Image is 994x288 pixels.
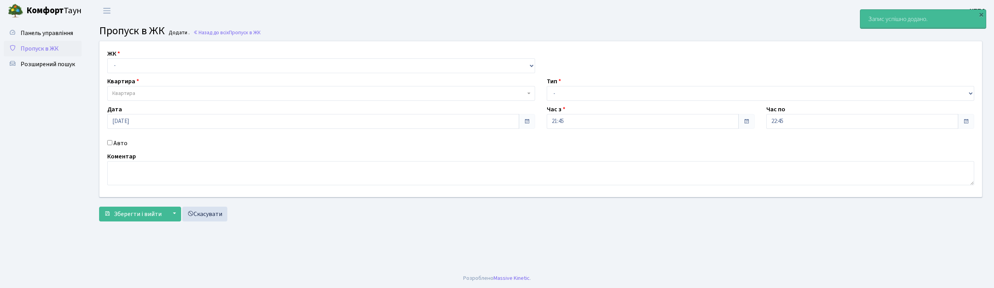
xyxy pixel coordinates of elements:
span: Квартира [112,90,135,97]
label: Коментар [107,152,136,161]
div: Запис успішно додано. [860,10,986,28]
a: Massive Kinetic [494,274,530,282]
label: ЖК [107,49,120,58]
span: Розширений пошук [21,60,75,68]
button: Зберегти і вийти [99,207,167,221]
small: Додати . [167,30,190,36]
label: Тип [547,77,561,86]
a: КПП4 [970,6,985,16]
span: Пропуск в ЖК [99,23,165,39]
a: Скасувати [182,207,227,221]
b: Комфорт [26,4,64,17]
span: Зберегти і вийти [114,210,162,218]
a: Пропуск в ЖК [4,41,82,56]
label: Квартира [107,77,139,86]
a: Панель управління [4,25,82,41]
div: × [977,11,985,18]
button: Переключити навігацію [97,4,117,17]
img: logo.png [8,3,23,19]
b: КПП4 [970,7,985,15]
span: Панель управління [21,29,73,37]
a: Назад до всіхПропуск в ЖК [193,29,261,36]
label: Час по [766,105,785,114]
a: Розширений пошук [4,56,82,72]
span: Пропуск в ЖК [229,29,261,36]
label: Авто [113,139,127,148]
label: Дата [107,105,122,114]
span: Таун [26,4,82,18]
label: Час з [547,105,565,114]
div: Розроблено . [463,274,531,283]
span: Пропуск в ЖК [21,44,59,53]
